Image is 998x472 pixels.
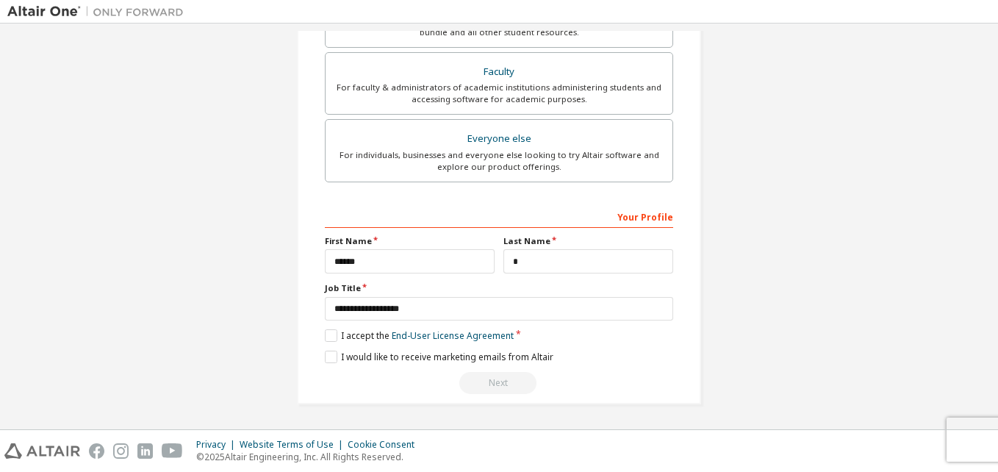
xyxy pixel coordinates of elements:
label: I would like to receive marketing emails from Altair [325,351,553,363]
div: For individuals, businesses and everyone else looking to try Altair software and explore our prod... [334,149,664,173]
label: Job Title [325,282,673,294]
label: First Name [325,235,495,247]
p: © 2025 Altair Engineering, Inc. All Rights Reserved. [196,451,423,463]
img: facebook.svg [89,443,104,459]
img: Altair One [7,4,191,19]
div: Website Terms of Use [240,439,348,451]
div: Select your account type to continue [325,372,673,394]
div: Everyone else [334,129,664,149]
div: For faculty & administrators of academic institutions administering students and accessing softwa... [334,82,664,105]
a: End-User License Agreement [392,329,514,342]
label: I accept the [325,329,514,342]
img: linkedin.svg [137,443,153,459]
label: Last Name [503,235,673,247]
img: instagram.svg [113,443,129,459]
div: Cookie Consent [348,439,423,451]
img: youtube.svg [162,443,183,459]
div: Your Profile [325,204,673,228]
div: Faculty [334,62,664,82]
img: altair_logo.svg [4,443,80,459]
div: Privacy [196,439,240,451]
